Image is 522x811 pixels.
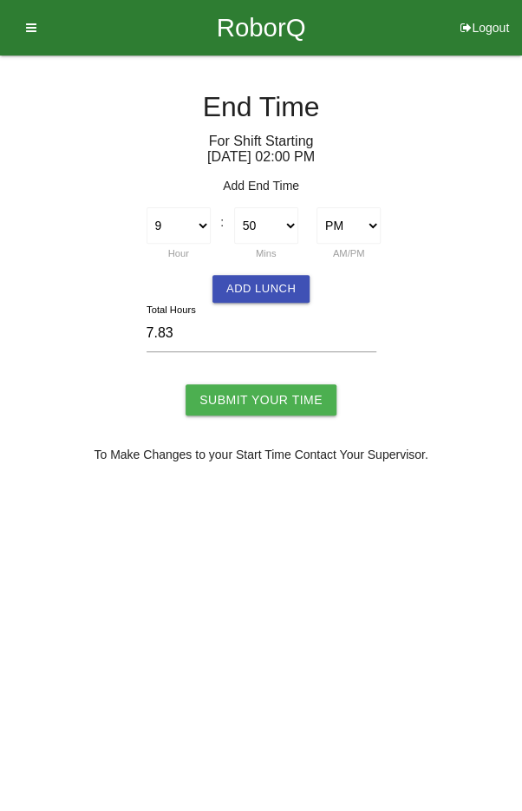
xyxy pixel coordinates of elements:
div: : [219,207,225,232]
p: To Make Changes to your Start Time Contact Your Supervisor. [13,446,509,464]
p: Add End Time [13,177,509,195]
input: Submit Your Time [186,384,336,415]
label: AM/PM [333,248,365,258]
label: Hour [168,248,189,258]
h4: End Time [13,92,509,122]
h6: For Shift Starting [DATE] 02 : 00 PM [13,134,509,164]
button: Add Lunch [212,275,310,303]
label: Mins [256,248,277,258]
label: Total Hours [147,303,196,317]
